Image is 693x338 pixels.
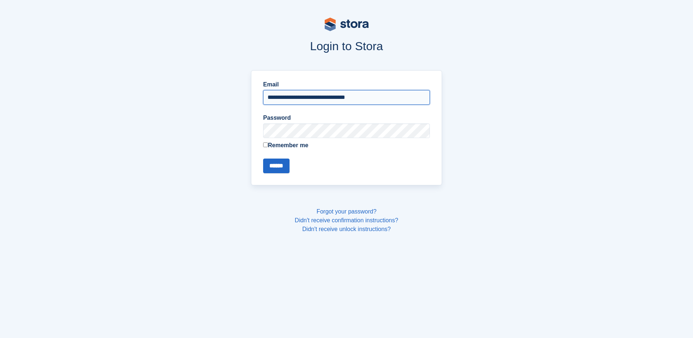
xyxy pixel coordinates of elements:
[295,217,398,223] a: Didn't receive confirmation instructions?
[111,40,582,53] h1: Login to Stora
[317,208,377,215] a: Forgot your password?
[263,142,268,147] input: Remember me
[325,18,369,31] img: stora-logo-53a41332b3708ae10de48c4981b4e9114cc0af31d8433b30ea865607fb682f29.svg
[263,114,430,122] label: Password
[263,141,430,150] label: Remember me
[302,226,391,232] a: Didn't receive unlock instructions?
[263,80,430,89] label: Email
